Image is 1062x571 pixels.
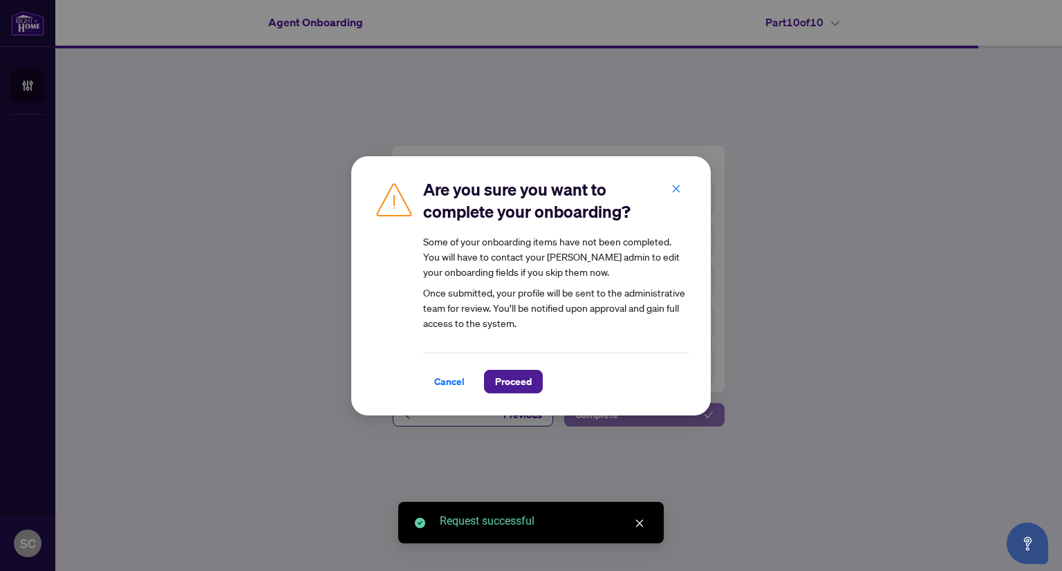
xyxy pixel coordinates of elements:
button: Cancel [423,370,476,393]
span: close [635,518,644,528]
img: Caution Icon [373,178,415,220]
div: Request successful [440,513,647,530]
span: Proceed [495,371,532,393]
article: Once submitted, your profile will be sent to the administrative team for review. You’ll be notifi... [423,234,689,330]
h2: Are you sure you want to complete your onboarding? [423,178,689,223]
span: close [671,183,681,193]
div: Some of your onboarding items have not been completed. You will have to contact your [PERSON_NAME... [423,234,689,279]
button: Proceed [484,370,543,393]
button: Open asap [1007,523,1048,564]
a: Close [632,516,647,531]
span: check-circle [415,518,425,528]
span: Cancel [434,371,465,393]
